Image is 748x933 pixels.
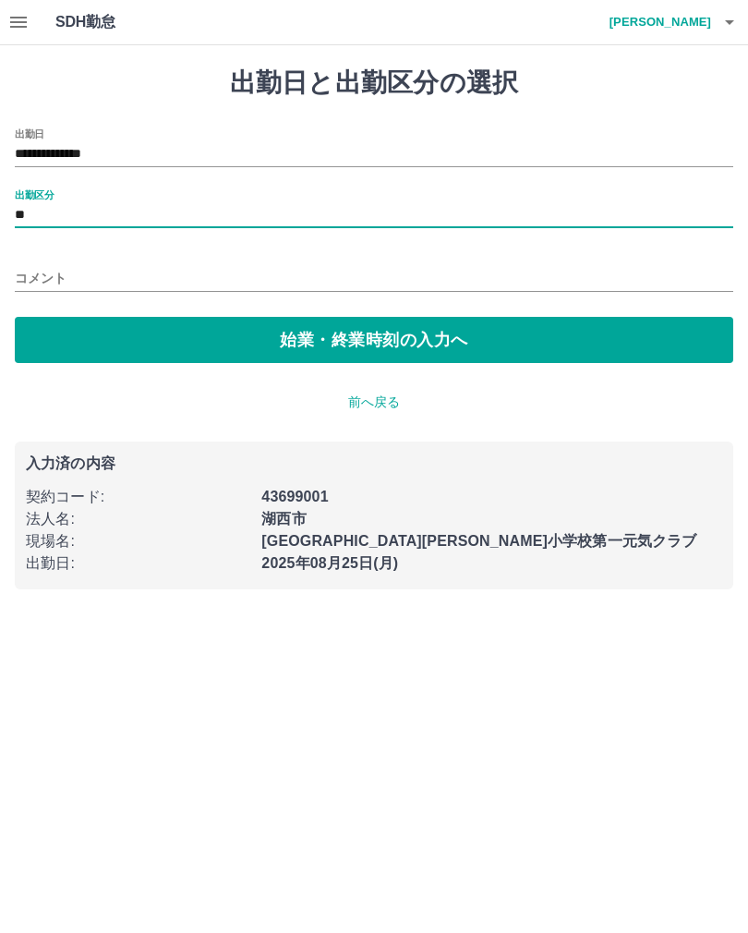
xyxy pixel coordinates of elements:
b: 43699001 [261,489,328,504]
b: 2025年08月25日(月) [261,555,398,571]
h1: 出勤日と出勤区分の選択 [15,67,733,99]
p: 現場名 : [26,530,250,552]
p: 前へ戻る [15,393,733,412]
p: 法人名 : [26,508,250,530]
p: 契約コード : [26,486,250,508]
p: 入力済の内容 [26,456,722,471]
label: 出勤日 [15,127,44,140]
label: 出勤区分 [15,188,54,201]
button: 始業・終業時刻の入力へ [15,317,733,363]
b: [GEOGRAPHIC_DATA][PERSON_NAME]小学校第一元気クラブ [261,533,696,549]
b: 湖西市 [261,511,306,527]
p: 出勤日 : [26,552,250,575]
